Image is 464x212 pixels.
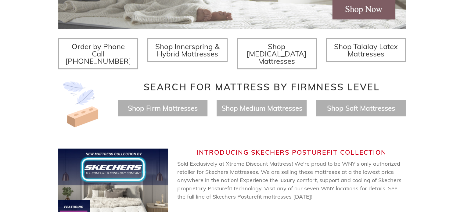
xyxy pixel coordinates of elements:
[237,38,317,69] a: Shop [MEDICAL_DATA] Mattresses
[246,42,307,66] span: Shop [MEDICAL_DATA] Mattresses
[221,104,302,113] a: Shop Medium Mattresses
[155,42,220,58] span: Shop Innerspring & Hybrid Mattresses
[128,104,197,113] a: Shop Firm Mattresses
[196,148,387,156] span: Introducing Skechers Posturefit Collection
[334,42,398,58] span: Shop Talalay Latex Mattresses
[58,81,104,127] img: Image-of-brick- and-feather-representing-firm-and-soft-feel
[144,81,380,93] span: Search for Mattress by Firmness Level
[327,104,395,113] a: Shop Soft Mattresses
[65,42,131,66] span: Order by Phone Call [PHONE_NUMBER]
[147,38,228,62] a: Shop Innerspring & Hybrid Mattresses
[326,38,406,62] a: Shop Talalay Latex Mattresses
[58,38,138,69] a: Order by Phone Call [PHONE_NUMBER]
